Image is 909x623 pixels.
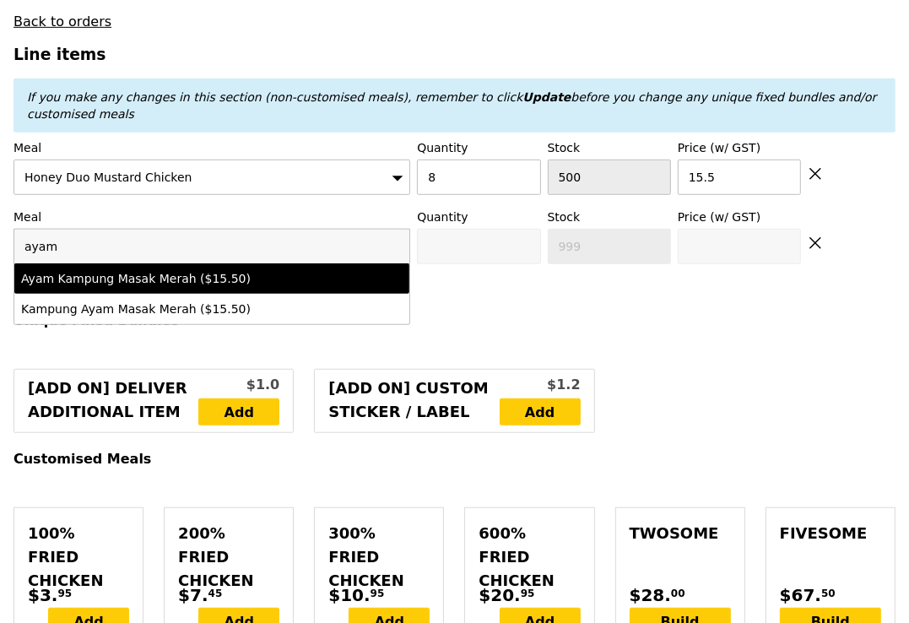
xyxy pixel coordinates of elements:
div: [Add on] Custom Sticker / Label [328,377,499,425]
div: 100% Fried Chicken [28,522,129,593]
h3: Line items [14,46,895,63]
label: Stock [548,139,671,156]
label: Quantity [417,209,540,225]
a: Add [198,398,279,425]
span: $7. [178,582,208,608]
div: Fivesome [780,522,881,545]
label: Quantity [417,139,540,156]
h4: Unique Fixed Bundles [14,312,895,328]
h4: Customised Meals [14,451,895,467]
span: $3. [28,582,57,608]
span: $10. [328,582,370,608]
div: Ayam Kampung Masak Merah ($15.50) [21,270,307,287]
span: $20. [479,582,520,608]
a: Back to orders [14,14,111,30]
label: Price (w/ GST) [678,139,801,156]
a: Add [500,398,581,425]
div: 200% Fried Chicken [178,522,279,593]
div: 300% Fried Chicken [328,522,430,593]
span: Honey Duo Mustard Chicken [24,171,192,184]
span: 95 [521,587,535,600]
em: If you make any changes in this section (non-customised meals), remember to click before you chan... [27,90,877,121]
label: Price (w/ GST) [678,209,801,225]
span: 95 [371,587,385,600]
div: $1.2 [500,375,581,395]
b: Update [522,90,571,104]
label: Meal [14,139,410,156]
div: $1.0 [198,375,279,395]
span: 45 [208,587,223,600]
div: [Add on] Deliver Additional Item [28,377,198,425]
div: Twosome [630,522,731,545]
span: $67. [780,582,821,608]
span: 95 [57,587,72,600]
span: 00 [671,587,685,600]
label: Meal [14,209,410,225]
div: Kampung Ayam Masak Merah ($15.50) [21,301,307,317]
label: Stock [548,209,671,225]
span: $28. [630,582,671,608]
div: 600% Fried Chicken [479,522,580,593]
span: 50 [821,587,836,600]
